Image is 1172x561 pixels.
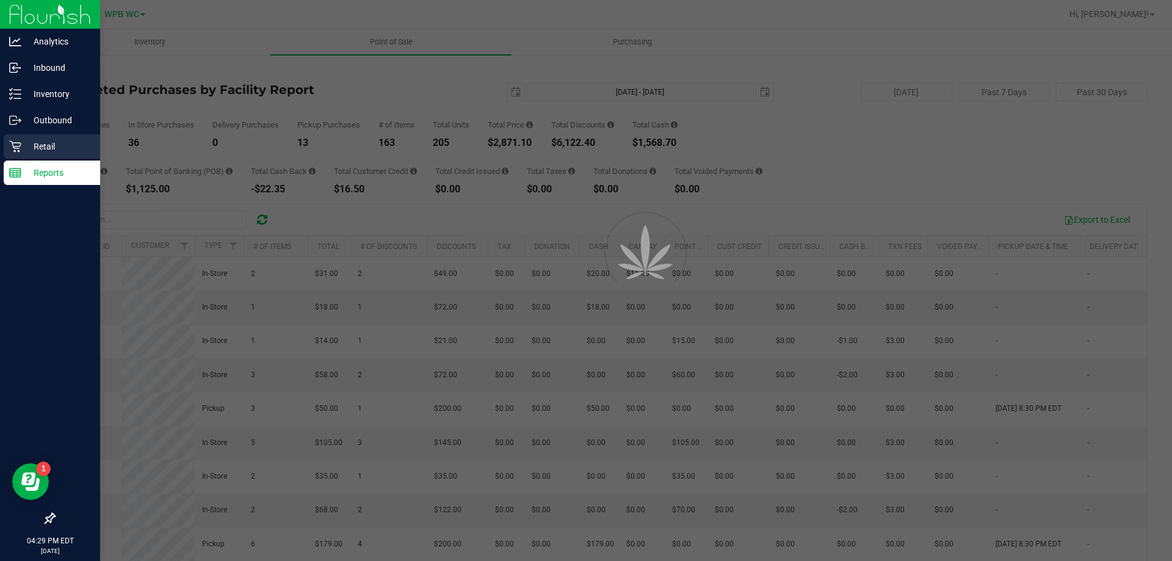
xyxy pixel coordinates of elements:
[9,114,21,126] inline-svg: Outbound
[21,60,95,75] p: Inbound
[21,165,95,180] p: Reports
[36,461,51,476] iframe: Resource center unread badge
[9,62,21,74] inline-svg: Inbound
[9,88,21,100] inline-svg: Inventory
[21,87,95,101] p: Inventory
[21,113,95,128] p: Outbound
[21,34,95,49] p: Analytics
[5,546,95,556] p: [DATE]
[9,140,21,153] inline-svg: Retail
[9,35,21,48] inline-svg: Analytics
[9,167,21,179] inline-svg: Reports
[12,463,49,500] iframe: Resource center
[5,535,95,546] p: 04:29 PM EDT
[21,139,95,154] p: Retail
